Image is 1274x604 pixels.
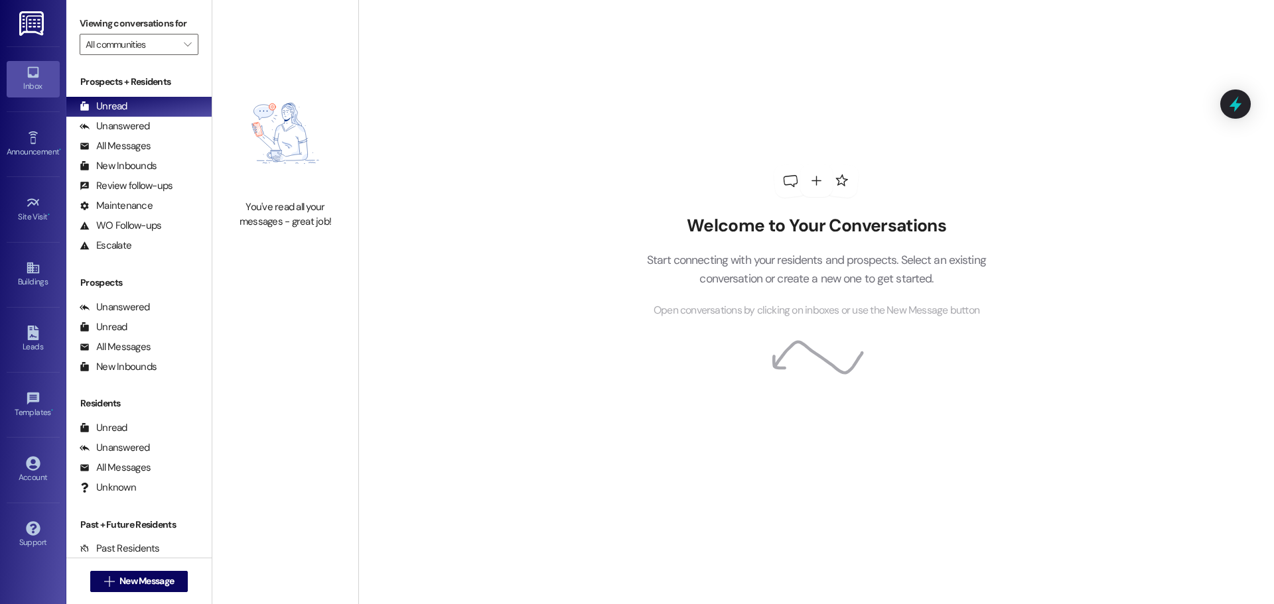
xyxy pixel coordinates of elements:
[51,406,53,415] span: •
[80,320,127,334] div: Unread
[80,481,136,495] div: Unknown
[80,300,150,314] div: Unanswered
[626,251,1006,288] p: Start connecting with your residents and prospects. Select an existing conversation or create a n...
[80,542,160,556] div: Past Residents
[654,302,979,319] span: Open conversations by clicking on inboxes or use the New Message button
[48,210,50,219] span: •
[7,257,60,292] a: Buildings
[80,119,150,133] div: Unanswered
[7,517,60,553] a: Support
[184,39,191,50] i: 
[59,145,61,154] span: •
[80,461,151,475] div: All Messages
[80,139,151,153] div: All Messages
[80,239,131,253] div: Escalate
[80,360,157,374] div: New Inbounds
[80,421,127,435] div: Unread
[227,73,344,194] img: empty-state
[86,34,177,55] input: All communities
[66,75,212,89] div: Prospects + Residents
[7,387,60,423] a: Templates •
[80,159,157,173] div: New Inbounds
[7,322,60,357] a: Leads
[90,571,188,592] button: New Message
[626,215,1006,237] h2: Welcome to Your Conversations
[66,518,212,532] div: Past + Future Residents
[80,441,150,455] div: Unanswered
[119,574,174,588] span: New Message
[80,13,198,34] label: Viewing conversations for
[66,276,212,290] div: Prospects
[227,200,344,229] div: You've read all your messages - great job!
[7,61,60,97] a: Inbox
[80,99,127,113] div: Unread
[66,396,212,410] div: Residents
[19,11,46,36] img: ResiDesk Logo
[80,199,153,213] div: Maintenance
[7,192,60,227] a: Site Visit •
[80,219,161,233] div: WO Follow-ups
[7,452,60,488] a: Account
[104,576,114,587] i: 
[80,179,173,193] div: Review follow-ups
[80,340,151,354] div: All Messages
